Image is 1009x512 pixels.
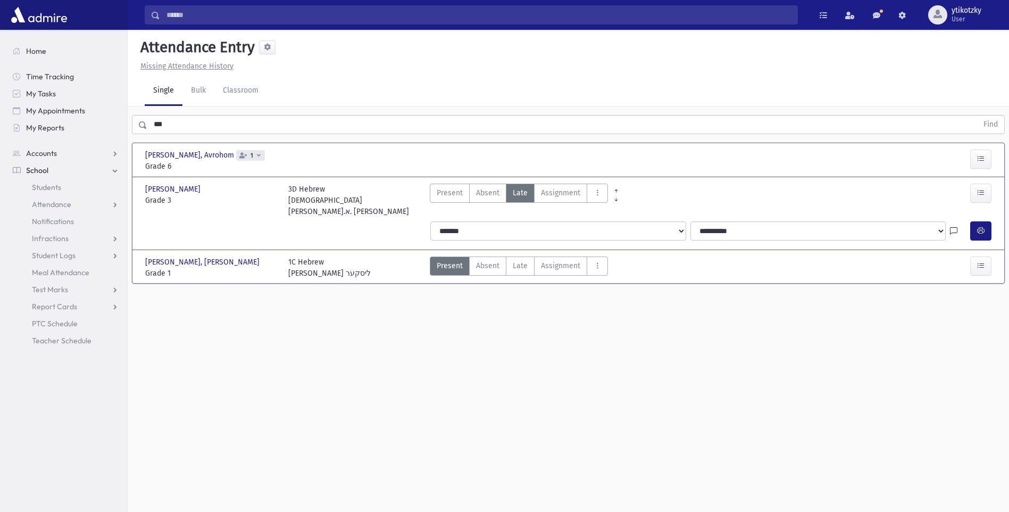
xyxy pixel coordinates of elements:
[26,89,56,98] span: My Tasks
[136,62,234,71] a: Missing Attendance History
[4,264,127,281] a: Meal Attendance
[32,251,76,260] span: Student Logs
[4,281,127,298] a: Test Marks
[952,15,981,23] span: User
[4,247,127,264] a: Student Logs
[32,183,61,192] span: Students
[9,4,70,26] img: AdmirePro
[4,119,127,136] a: My Reports
[4,179,127,196] a: Students
[145,150,236,161] span: [PERSON_NAME], Avrohom
[4,315,127,332] a: PTC Schedule
[32,268,89,277] span: Meal Attendance
[26,148,57,158] span: Accounts
[4,298,127,315] a: Report Cards
[145,195,278,206] span: Grade 3
[145,184,203,195] span: [PERSON_NAME]
[4,85,127,102] a: My Tasks
[136,38,255,56] h5: Attendance Entry
[182,76,214,106] a: Bulk
[541,260,580,271] span: Assignment
[145,268,278,279] span: Grade 1
[26,72,74,81] span: Time Tracking
[4,196,127,213] a: Attendance
[248,152,255,159] span: 1
[430,184,608,217] div: AttTypes
[160,5,797,24] input: Search
[4,43,127,60] a: Home
[288,184,421,217] div: 3D Hebrew [DEMOGRAPHIC_DATA][PERSON_NAME].א. [PERSON_NAME]
[476,187,499,199] span: Absent
[26,123,64,133] span: My Reports
[977,115,1004,134] button: Find
[32,319,78,328] span: PTC Schedule
[32,336,91,345] span: Teacher Schedule
[4,145,127,162] a: Accounts
[32,234,69,243] span: Infractions
[476,260,499,271] span: Absent
[4,162,127,179] a: School
[4,102,127,119] a: My Appointments
[513,187,528,199] span: Late
[145,161,278,172] span: Grade 6
[4,230,127,247] a: Infractions
[145,257,262,268] span: [PERSON_NAME], [PERSON_NAME]
[32,200,71,209] span: Attendance
[26,166,48,175] span: School
[437,187,463,199] span: Present
[32,302,77,311] span: Report Cards
[26,106,85,115] span: My Appointments
[437,260,463,271] span: Present
[26,46,46,56] span: Home
[140,62,234,71] u: Missing Attendance History
[32,217,74,226] span: Notifications
[430,257,608,279] div: AttTypes
[214,76,267,106] a: Classroom
[4,213,127,230] a: Notifications
[513,260,528,271] span: Late
[541,187,580,199] span: Assignment
[4,68,127,85] a: Time Tracking
[4,332,127,349] a: Teacher Schedule
[952,6,981,15] span: ytikotzky
[288,257,371,279] div: 1C Hebrew [PERSON_NAME] ליסקער
[32,285,68,294] span: Test Marks
[145,76,182,106] a: Single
